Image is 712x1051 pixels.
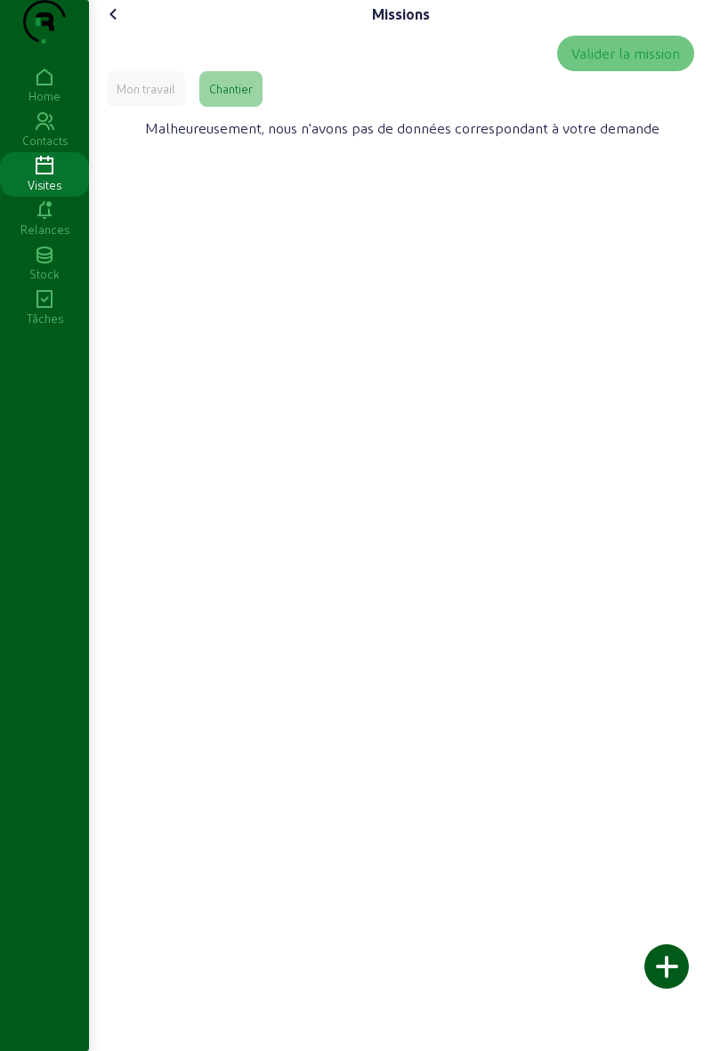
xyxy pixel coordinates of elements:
button: Valider la mission [557,36,694,71]
div: Mon travail [117,81,175,97]
div: Valider la mission [571,43,680,64]
div: Chantier [209,81,253,97]
span: Malheureusement, nous n'avons pas de données correspondant à votre demande [145,117,659,139]
div: Missions [372,4,430,25]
